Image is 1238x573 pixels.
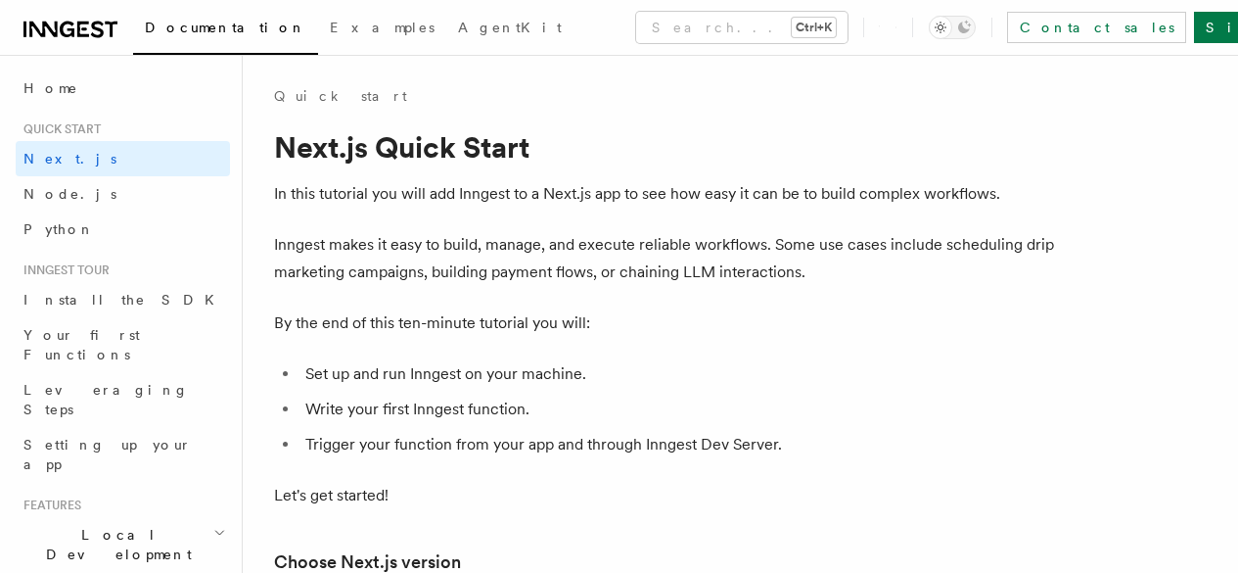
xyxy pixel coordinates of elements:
span: AgentKit [458,20,562,35]
a: Documentation [133,6,318,55]
li: Write your first Inngest function. [299,396,1057,423]
p: By the end of this ten-minute tutorial you will: [274,310,1057,337]
a: AgentKit [446,6,573,53]
p: In this tutorial you will add Inngest to a Next.js app to see how easy it can be to build complex... [274,180,1057,208]
a: Install the SDK [16,282,230,317]
span: Your first Functions [23,327,140,362]
span: Features [16,498,81,513]
a: Examples [318,6,446,53]
p: Let's get started! [274,482,1057,509]
a: Python [16,212,230,247]
a: Contact sales [1007,12,1186,43]
span: Local Development [16,525,213,564]
span: Examples [330,20,435,35]
a: Node.js [16,176,230,212]
span: Documentation [145,20,306,35]
li: Trigger your function from your app and through Inngest Dev Server. [299,431,1057,458]
span: Home [23,78,78,98]
span: Python [23,221,95,237]
kbd: Ctrl+K [792,18,836,37]
p: Inngest makes it easy to build, manage, and execute reliable workflows. Some use cases include sc... [274,231,1057,286]
span: Quick start [16,121,101,137]
a: Leveraging Steps [16,372,230,427]
a: Home [16,71,230,106]
span: Install the SDK [23,292,226,308]
span: Node.js [23,186,116,202]
a: Quick start [274,86,407,106]
button: Search...Ctrl+K [636,12,848,43]
a: Setting up your app [16,427,230,482]
span: Inngest tour [16,263,110,278]
span: Next.js [23,151,116,167]
span: Leveraging Steps [23,382,189,417]
button: Toggle dark mode [929,16,976,39]
li: Set up and run Inngest on your machine. [299,360,1057,388]
a: Your first Functions [16,317,230,372]
a: Next.js [16,141,230,176]
span: Setting up your app [23,437,192,472]
button: Local Development [16,517,230,572]
h1: Next.js Quick Start [274,129,1057,165]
